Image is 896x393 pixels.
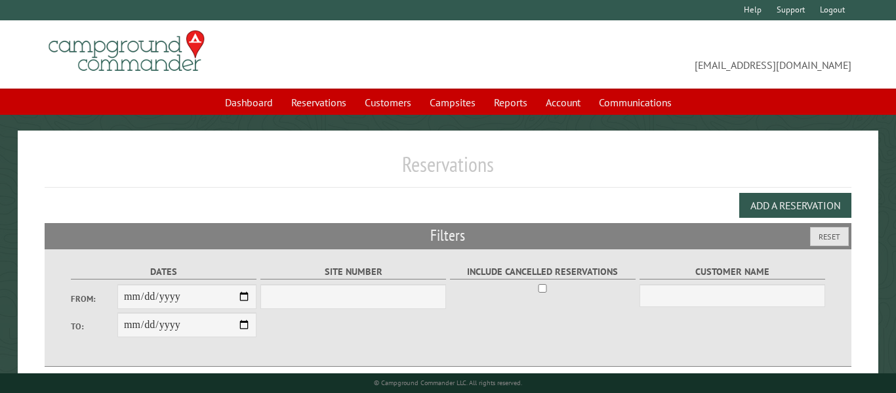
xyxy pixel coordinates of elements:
[374,379,522,387] small: © Campground Commander LLC. All rights reserved.
[538,90,588,115] a: Account
[45,223,851,248] h2: Filters
[71,264,256,279] label: Dates
[283,90,354,115] a: Reservations
[591,90,680,115] a: Communications
[640,264,825,279] label: Customer Name
[71,293,117,305] label: From:
[45,26,209,77] img: Campground Commander
[260,264,446,279] label: Site Number
[422,90,483,115] a: Campsites
[450,264,636,279] label: Include Cancelled Reservations
[486,90,535,115] a: Reports
[357,90,419,115] a: Customers
[810,227,849,246] button: Reset
[739,193,851,218] button: Add a Reservation
[45,152,851,188] h1: Reservations
[217,90,281,115] a: Dashboard
[71,320,117,333] label: To:
[448,36,851,73] span: [EMAIL_ADDRESS][DOMAIN_NAME]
